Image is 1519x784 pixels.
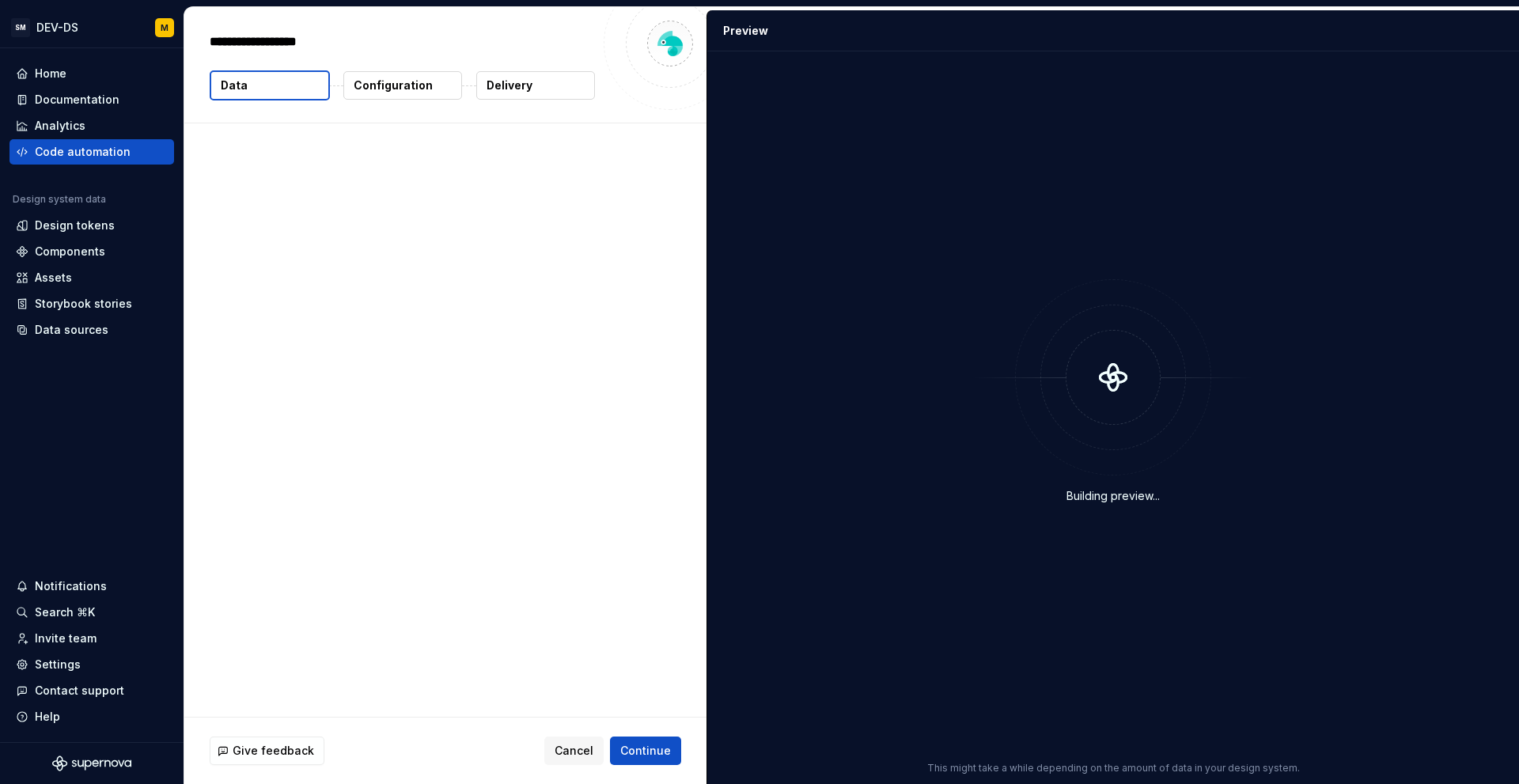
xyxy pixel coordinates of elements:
a: Settings [9,652,174,677]
a: Documentation [9,87,174,112]
button: Configuration [343,71,462,100]
div: Preview [723,23,768,39]
a: Components [9,239,174,264]
button: Contact support [9,678,174,703]
a: Storybook stories [9,291,174,316]
button: Delivery [476,71,595,100]
div: Help [35,709,60,725]
a: Invite team [9,626,174,651]
button: Cancel [544,737,604,765]
div: Analytics [35,118,85,134]
a: Assets [9,265,174,290]
p: Delivery [487,78,532,93]
p: Data [221,78,248,93]
button: Data [210,70,330,100]
div: Building preview... [1066,488,1160,504]
button: SMDEV-DSM [3,10,180,44]
span: Continue [620,743,671,759]
div: Documentation [35,92,119,108]
span: Give feedback [233,743,314,759]
a: Analytics [9,113,174,138]
div: Invite team [35,631,97,646]
a: Data sources [9,317,174,343]
a: Design tokens [9,213,174,238]
a: Code automation [9,139,174,165]
div: Home [35,66,66,81]
button: Give feedback [210,737,324,765]
button: Help [9,704,174,729]
div: SM [11,18,30,37]
div: Code automation [35,144,131,160]
p: This might take a while depending on the amount of data in your design system. [927,762,1300,775]
div: Notifications [35,578,107,594]
div: Data sources [35,322,108,338]
div: DEV-DS [36,20,78,36]
button: Search ⌘K [9,600,174,625]
p: Configuration [354,78,433,93]
button: Notifications [9,574,174,599]
div: Settings [35,657,81,672]
button: Continue [610,737,681,765]
svg: Supernova Logo [52,756,131,771]
div: Design tokens [35,218,115,233]
div: Design system data [13,193,106,206]
div: M [161,21,169,34]
a: Home [9,61,174,86]
div: Storybook stories [35,296,132,312]
div: Search ⌘K [35,604,95,620]
span: Cancel [555,743,593,759]
div: Components [35,244,105,259]
div: Contact support [35,683,124,699]
div: Assets [35,270,72,286]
